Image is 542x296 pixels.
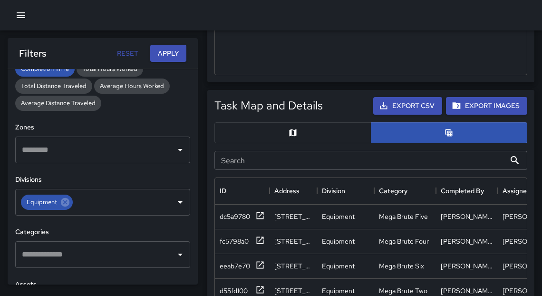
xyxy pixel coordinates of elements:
button: Table [371,122,528,143]
span: Total Hours Worked [77,65,143,73]
div: Mega Brute Five [379,212,428,221]
button: eeab7e70 [220,260,265,272]
div: Equipment [322,237,355,246]
button: dc5a9780 [220,211,265,223]
div: Mike 2 [441,212,493,221]
div: Address [274,178,300,204]
span: Average Distance Traveled [15,99,101,107]
div: Equipment [322,212,355,221]
button: Reset [112,45,143,62]
div: Completed By [436,178,498,204]
span: Average Hours Worked [94,82,170,90]
button: Open [174,143,187,157]
span: Completion Time [15,65,75,73]
div: 376 19th Street [274,212,312,221]
div: Completion Time [15,61,75,77]
div: Mega Brute Six [379,261,424,271]
svg: Map [288,128,298,138]
div: Equipment [21,195,73,210]
button: fc5798a0 [220,236,265,247]
button: Open [174,196,187,209]
span: Equipment [21,197,63,207]
div: eeab7e70 [220,261,250,271]
div: ID [215,178,270,204]
div: Equipment [322,261,355,271]
div: Mega Brute Four [379,237,429,246]
div: Assigned By [503,178,540,204]
div: Mega Brute Two [379,286,427,296]
button: Export CSV [373,97,442,115]
div: ID [220,178,226,204]
div: 419 12th Street [274,286,312,296]
button: Open [174,248,187,261]
div: 376 19th Street [274,261,312,271]
div: Address [270,178,317,204]
h6: Categories [15,227,190,237]
span: Total Distance Traveled [15,82,92,90]
div: Equipment [322,286,355,296]
h6: Assets [15,279,190,290]
div: d55fd100 [220,286,248,296]
div: Total Hours Worked [77,61,143,77]
div: Mike 1 [441,237,493,246]
div: Total Distance Traveled [15,79,92,94]
div: Mike 5 [441,261,493,271]
button: Export Images [446,97,527,115]
div: dc5a9780 [220,212,250,221]
div: Completed By [441,178,484,204]
div: Mike 3 [441,286,493,296]
div: 376 19th Street [274,237,312,246]
h6: Divisions [15,175,190,185]
h6: Filters [19,46,46,61]
button: Apply [150,45,186,62]
button: Map [214,122,371,143]
div: Category [379,178,407,204]
div: Average Distance Traveled [15,96,101,111]
div: Category [374,178,436,204]
div: Average Hours Worked [94,79,170,94]
div: Division [317,178,374,204]
h6: Zones [15,122,190,133]
div: fc5798a0 [220,237,249,246]
svg: Table [444,128,454,138]
h5: Task Map and Details [214,98,323,113]
div: Division [322,178,345,204]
